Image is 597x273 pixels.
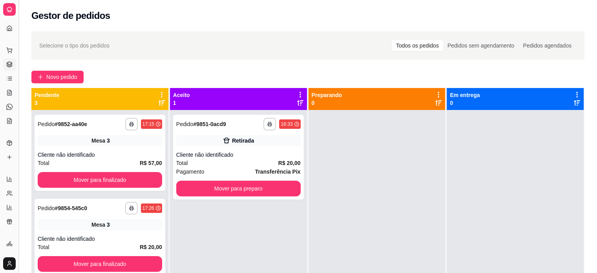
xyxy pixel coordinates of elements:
p: 1 [173,99,190,107]
span: Total [38,243,49,251]
strong: # 9851-0acd9 [193,121,226,127]
div: Pedidos agendados [518,40,576,51]
span: Novo pedido [46,73,77,81]
p: 0 [312,99,342,107]
strong: # 9854-545c0 [55,205,88,211]
div: 17:26 [142,205,154,211]
span: Pedido [176,121,194,127]
span: Mesa [91,221,105,229]
div: 3 [107,221,110,229]
strong: R$ 20,00 [140,244,162,250]
div: Cliente não identificado [176,151,301,159]
div: Cliente não identificado [38,151,162,159]
div: 3 [107,137,110,145]
p: Em entrega [450,91,480,99]
span: Pedido [38,205,55,211]
span: Mesa [91,137,105,145]
span: plus [38,74,43,80]
span: Total [176,159,188,167]
span: Pagamento [176,167,204,176]
div: Retirada [232,137,254,145]
strong: R$ 20,00 [278,160,301,166]
strong: R$ 57,00 [140,160,162,166]
span: Pedido [38,121,55,127]
div: Pedidos sem agendamento [443,40,518,51]
p: Pendente [35,91,59,99]
button: Novo pedido [31,71,84,83]
span: Selecione o tipo dos pedidos [39,41,110,50]
button: Mover para finalizado [38,172,162,188]
p: 3 [35,99,59,107]
div: 17:15 [142,121,154,127]
strong: # 9852-aa40e [55,121,88,127]
div: 16:33 [281,121,292,127]
p: 0 [450,99,480,107]
p: Preparando [312,91,342,99]
div: Todos os pedidos [392,40,443,51]
button: Mover para finalizado [38,256,162,272]
button: Mover para preparo [176,181,301,196]
p: Aceito [173,91,190,99]
span: Total [38,159,49,167]
div: Cliente não identificado [38,235,162,243]
strong: Transferência Pix [255,169,301,175]
h2: Gestor de pedidos [31,9,110,22]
